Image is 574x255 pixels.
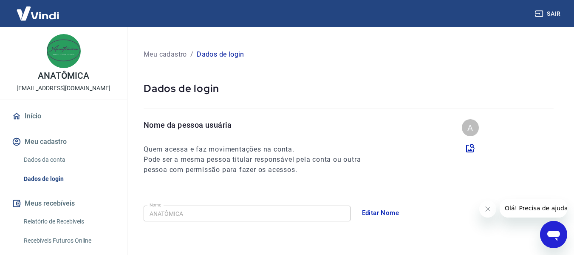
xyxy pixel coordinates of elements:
p: Meu cadastro [144,49,187,60]
h6: Quem acessa e faz movimentações na conta. [144,144,376,155]
button: Meus recebíveis [10,194,117,213]
a: Início [10,107,117,126]
button: Sair [533,6,564,22]
iframe: Botão para abrir a janela de mensagens [540,221,567,248]
a: Dados de login [20,170,117,188]
p: Dados de login [144,82,554,95]
button: Editar Nome [357,204,404,222]
p: ANATÔMICA [38,72,90,80]
img: Vindi [10,0,65,26]
p: / [190,49,193,60]
a: Relatório de Recebíveis [20,213,117,230]
div: A [462,119,479,136]
a: Recebíveis Futuros Online [20,232,117,249]
img: b69bbabb-e3b4-4fd9-b8f6-be74dee35503.jpeg [47,34,81,68]
iframe: Fechar mensagem [479,201,496,218]
iframe: Mensagem da empresa [500,199,567,218]
p: [EMAIL_ADDRESS][DOMAIN_NAME] [17,84,110,93]
a: Dados da conta [20,151,117,169]
button: Meu cadastro [10,132,117,151]
span: Olá! Precisa de ajuda? [5,6,71,13]
h6: Pode ser a mesma pessoa titular responsável pela conta ou outra pessoa com permissão para fazer o... [144,155,376,175]
label: Nome [150,202,161,208]
p: Nome da pessoa usuária [144,119,376,131]
p: Dados de login [197,49,244,60]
